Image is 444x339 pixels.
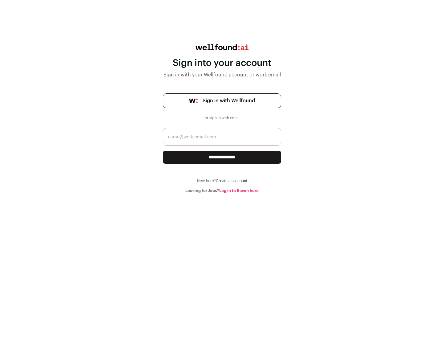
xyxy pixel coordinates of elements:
[203,97,255,104] span: Sign in with Wellfound
[163,128,281,146] input: name@work-email.com
[163,188,281,193] div: Looking for Jobs?
[189,99,198,103] img: wellfound-symbol-flush-black-fb3c872781a75f747ccb3a119075da62bfe97bd399995f84a933054e44a575c4.png
[216,179,247,183] a: Create an account
[219,189,259,193] a: Log in to Raven here
[163,93,281,108] a: Sign in with Wellfound
[163,58,281,69] div: Sign into your account
[202,116,242,120] div: or sign in with email
[195,44,249,50] img: wellfound:ai
[163,71,281,79] div: Sign in with your Wellfound account or work email
[163,178,281,183] div: New here?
